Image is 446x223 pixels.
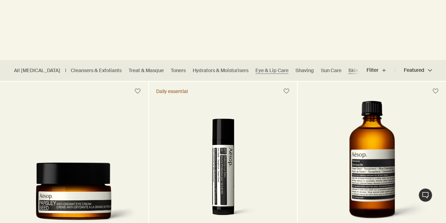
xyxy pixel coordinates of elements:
[156,88,188,94] div: Daily essential
[129,67,164,74] a: Treat & Masque
[348,67,380,74] a: Skin Care Kits
[131,85,144,98] button: Save to cabinet
[367,62,395,79] button: Filter
[255,67,289,74] a: Eye & Lip Care
[429,85,442,98] button: Save to cabinet
[395,62,432,79] button: Featured
[14,67,60,74] a: All [MEDICAL_DATA]
[71,67,122,74] a: Cleansers & Exfoliants
[418,188,432,202] button: Chat en direct
[193,67,248,74] a: Hydrators & Moisturisers
[171,67,186,74] a: Toners
[295,67,314,74] a: Shaving
[321,67,341,74] a: Sun Care
[280,85,293,98] button: Save to cabinet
